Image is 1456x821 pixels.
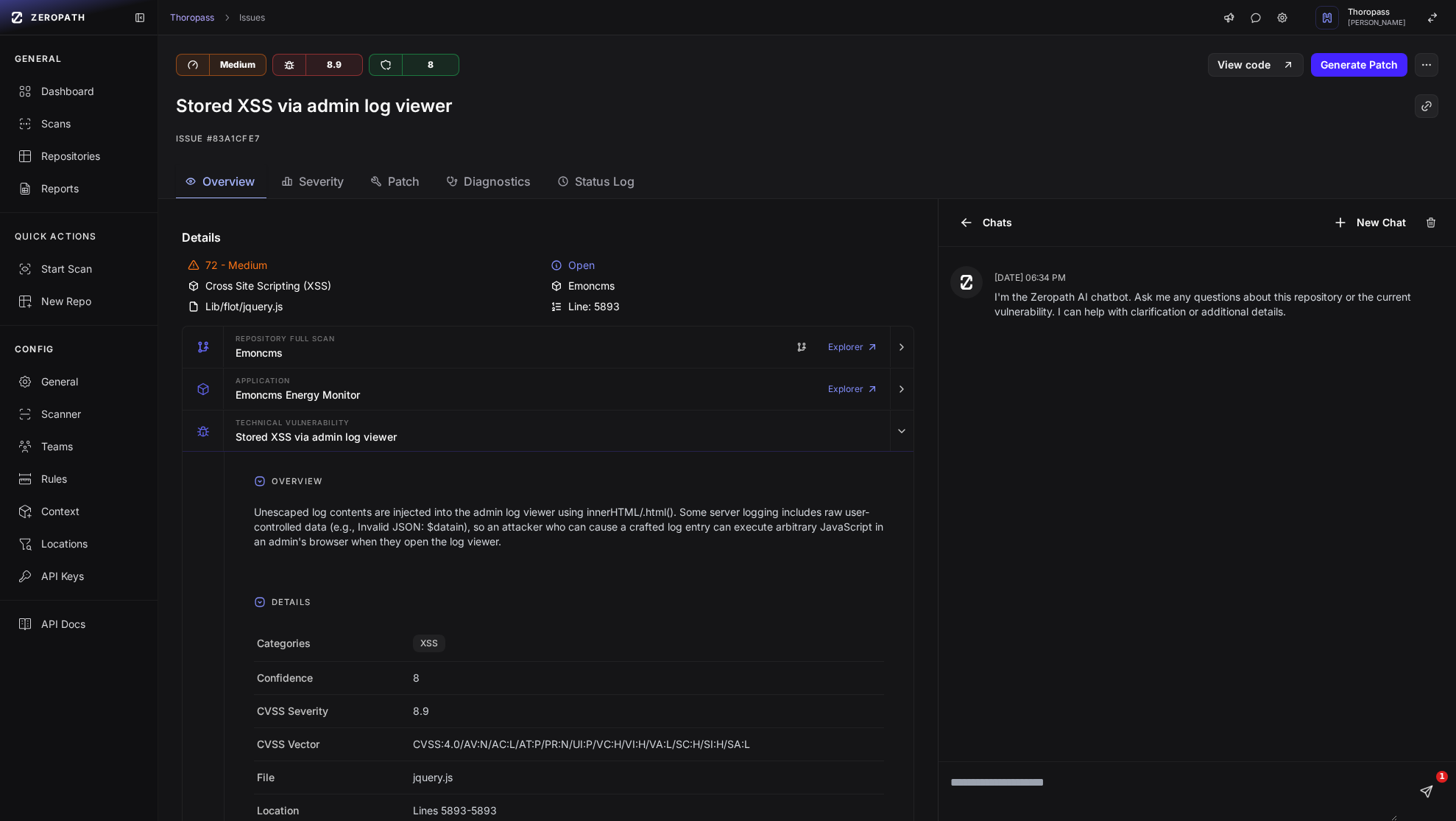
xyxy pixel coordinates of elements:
[18,294,140,309] div: New Repo
[183,326,913,368] button: Repository Full scan Emoncms Explorer
[242,590,896,614] button: Details
[236,346,283,360] h3: Emoncms
[236,388,360,402] h3: Emoncms Energy Monitor
[402,55,459,75] div: 8
[1208,53,1304,77] a: View code
[1406,771,1441,806] iframe: Intercom live chat
[994,290,1444,319] p: I'm the Zeropath AI chatbot. Ask me any questions about this repository or the current vulnerabil...
[236,419,350,427] span: Technical Vulnerability
[1348,8,1406,16] span: Thoropass
[222,13,232,23] svg: chevron right,
[950,211,1021,234] button: Chats
[959,275,974,290] img: Zeropath AI
[188,279,545,293] div: Cross Site Scripting (XSS)
[413,704,429,719] p: 8.9
[183,410,913,452] button: Technical Vulnerability Stored XSS via admin log viewer
[257,737,319,752] span: CVSS Vector
[6,6,122,29] a: ZEROPATH
[18,374,140,389] div: General
[18,569,140,584] div: API Keys
[551,279,908,293] div: Emoncms
[239,12,265,24] a: Issues
[257,803,299,818] span: Location
[828,332,878,362] a: Explorer
[170,12,214,24] a: Thoropass
[257,704,328,719] span: CVSS Severity
[18,504,140,519] div: Context
[236,335,335,343] span: Repository Full scan
[18,617,140,632] div: API Docs
[1324,211,1415,234] button: New Chat
[209,55,266,75] div: Medium
[257,636,311,651] span: Categories
[551,299,908,314] div: Line: 5893
[18,84,140,99] div: Dashboard
[266,469,328,493] span: Overview
[413,671,420,685] p: 8
[413,635,445,652] p: XSS
[18,149,140,164] div: Repositories
[170,12,265,24] nav: breadcrumb
[15,343,54,355] p: CONFIG
[257,770,275,785] span: File
[266,590,317,614] span: Details
[575,172,635,190] span: Status Log
[464,172,531,190] span: Diagnostics
[1311,53,1407,77] button: Generate Patch
[188,299,545,314] div: Lib/flot/jquery.js
[254,505,884,549] p: Unescaped log contents are injected into the admin log viewer using innerHTML/.html(). Some serve...
[18,407,140,422] div: Scanner
[305,55,362,75] div: 8.9
[15,231,97,242] p: QUICK ACTIONS
[236,377,290,385] span: Application
[413,803,497,818] p: Lines 5893-5893
[202,172,255,190] span: Overview
[176,94,453,118] h1: Stored XSS via admin log viewer
[551,258,908,273] div: Open
[242,469,896,493] button: Overview
[31,12,85,24] span: ZEROPATH
[18,439,140,454] div: Teams
[182,228,914,246] h4: Details
[188,258,545,273] div: 72 - Medium
[18,181,140,196] div: Reports
[413,770,453,785] p: jquery.js
[183,368,913,410] button: Application Emoncms Energy Monitor Explorer
[1436,771,1448,783] span: 1
[828,374,878,404] a: Explorer
[299,172,344,190] span: Severity
[994,272,1444,284] p: [DATE] 06:34 PM
[18,537,140,551] div: Locations
[413,737,750,752] p: CVSS:4.0/AV:N/AC:L/AT:P/PR:N/UI:P/VC:H/VI:H/VA:L/SC:H/SI:H/SA:L
[15,53,62,65] p: GENERAL
[236,430,397,444] h3: Stored XSS via admin log viewer
[18,116,140,131] div: Scans
[388,172,420,190] span: Patch
[257,671,313,685] span: Confidence
[18,472,140,486] div: Rules
[18,262,140,276] div: Start Scan
[176,130,1438,147] p: Issue #83a1cfe7
[1348,19,1406,27] span: [PERSON_NAME]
